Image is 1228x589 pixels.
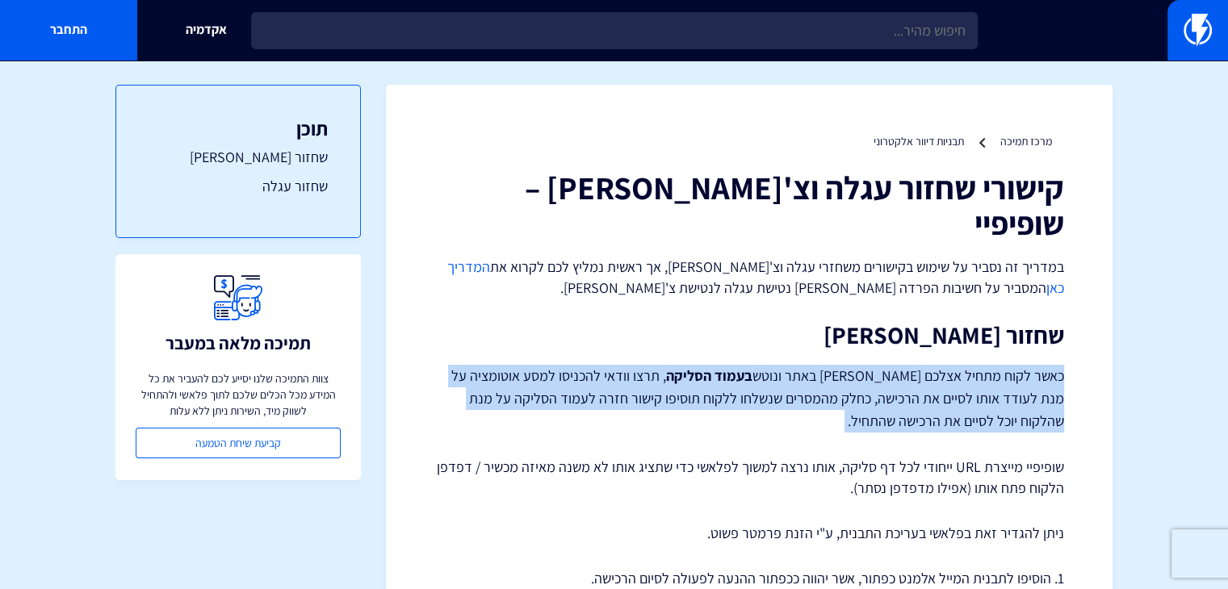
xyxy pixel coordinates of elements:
[434,169,1064,240] h1: קישורי שחזור עגלה וצ'[PERSON_NAME] – שופיפיי
[251,12,978,49] input: חיפוש מהיר...
[136,428,341,458] a: קביעת שיחת הטמעה
[434,457,1064,498] p: שופיפיי מייצרת URL ייחודי לכל דף סליקה, אותו נרצה למשוך לפלאשי כדי שתציג אותו לא משנה מאיזה מכשיר...
[149,118,328,139] h3: תוכן
[434,365,1064,432] p: כאשר לקוח מתחיל אצלכם [PERSON_NAME] באתר ונוטש , תרצו וודאי להכניסו למסע אוטומציה על מנת לעודד או...
[149,176,328,197] a: שחזור עגלה
[874,134,964,148] a: תבניות דיוור אלקטרוני
[434,257,1064,298] p: במדריך זה נסביר על שימוש בקישורים משחזרי עגלה וצ'[PERSON_NAME], אך ראשית נמליץ לכם לקרוא את המסבי...
[434,322,1064,349] h2: שחזור [PERSON_NAME]
[434,523,1064,544] p: ניתן להגדיר זאת בפלאשי בעריכת התבנית, ע"י הזנת פרמטר פשוט.
[666,366,752,385] strong: בעמוד הסליקה
[1000,134,1052,148] a: מרכז תמיכה
[136,370,341,419] p: צוות התמיכה שלנו יסייע לכם להעביר את כל המידע מכל הכלים שלכם לתוך פלאשי ולהתחיל לשווק מיד, השירות...
[447,257,1064,297] a: המדריך כאן
[434,568,1064,589] p: 1. הוסיפו לתבנית המייל אלמנט כפתור, אשר יהווה ככפתור ההנעה לפעולה לסיום הרכישה.
[166,333,311,353] h3: תמיכה מלאה במעבר
[149,147,328,168] a: שחזור [PERSON_NAME]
